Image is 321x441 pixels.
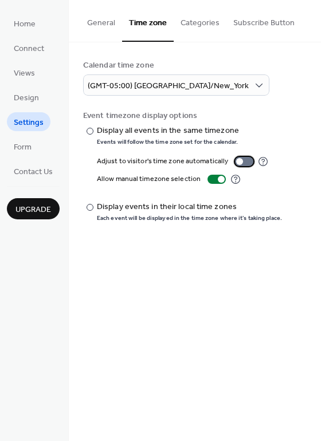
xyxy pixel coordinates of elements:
[83,60,304,72] div: Calendar time zone
[97,214,282,222] div: Each event will be displayed in the time zone where it's taking place.
[88,78,249,94] span: (GMT-05:00) [GEOGRAPHIC_DATA]/New_York
[7,198,60,219] button: Upgrade
[7,112,50,131] a: Settings
[14,18,36,30] span: Home
[7,162,60,180] a: Contact Us
[7,14,42,33] a: Home
[7,88,46,107] a: Design
[97,125,239,137] div: Display all events in the same timezone
[97,155,228,167] div: Adjust to visitor's time zone automatically
[14,141,32,153] span: Form
[7,63,42,82] a: Views
[97,201,280,213] div: Display events in their local time zones
[83,110,304,122] div: Event timezone display options
[7,137,38,156] a: Form
[14,92,39,104] span: Design
[14,117,44,129] span: Settings
[97,138,241,146] div: Events will follow the time zone set for the calendar.
[97,173,201,185] div: Allow manual timezone selection
[14,166,53,178] span: Contact Us
[15,204,51,216] span: Upgrade
[7,38,51,57] a: Connect
[14,68,35,80] span: Views
[14,43,44,55] span: Connect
